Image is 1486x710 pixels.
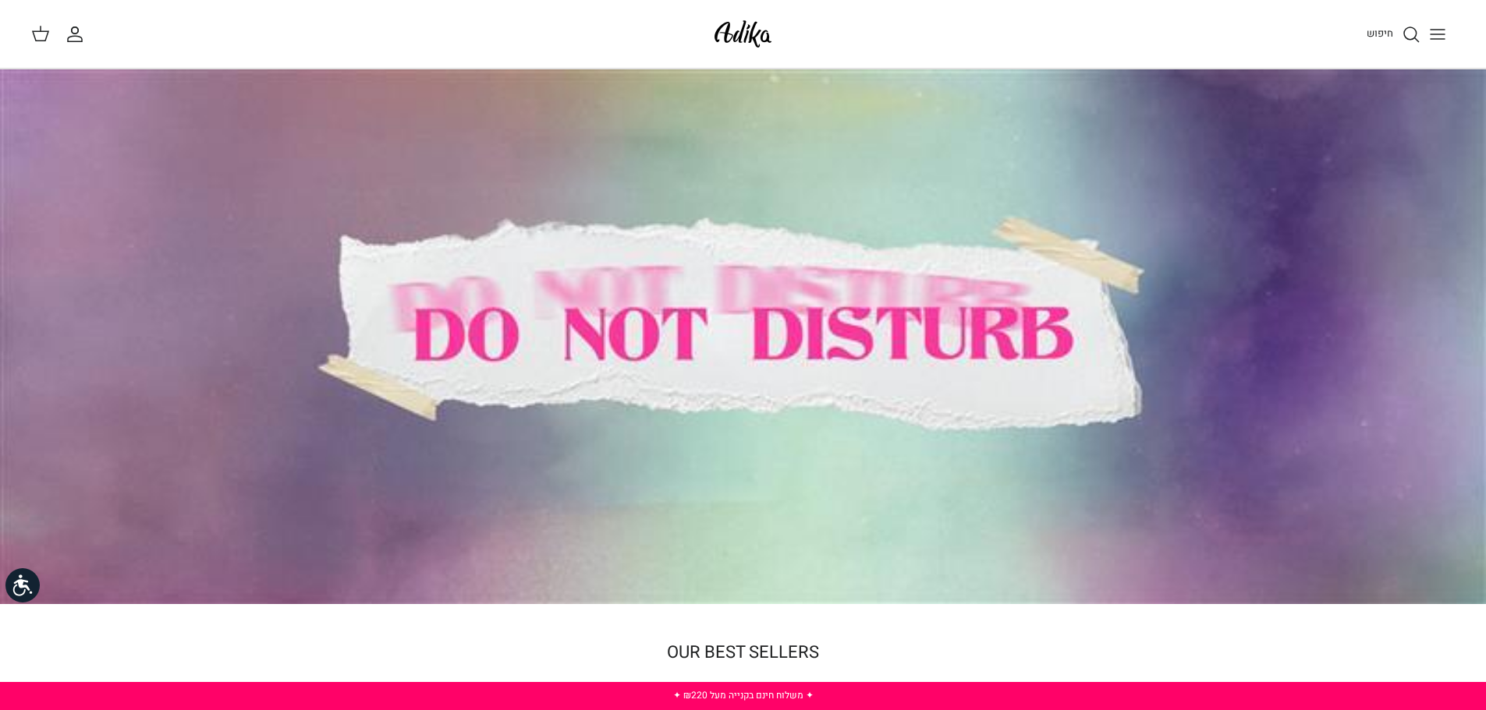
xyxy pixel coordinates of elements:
[1367,26,1393,41] span: חיפוש
[710,16,776,52] img: Adika IL
[1420,17,1455,51] button: Toggle menu
[1367,25,1420,44] a: חיפוש
[667,640,819,665] a: OUR BEST SELLERS
[673,688,814,702] a: ✦ משלוח חינם בקנייה מעל ₪220 ✦
[66,25,90,44] a: החשבון שלי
